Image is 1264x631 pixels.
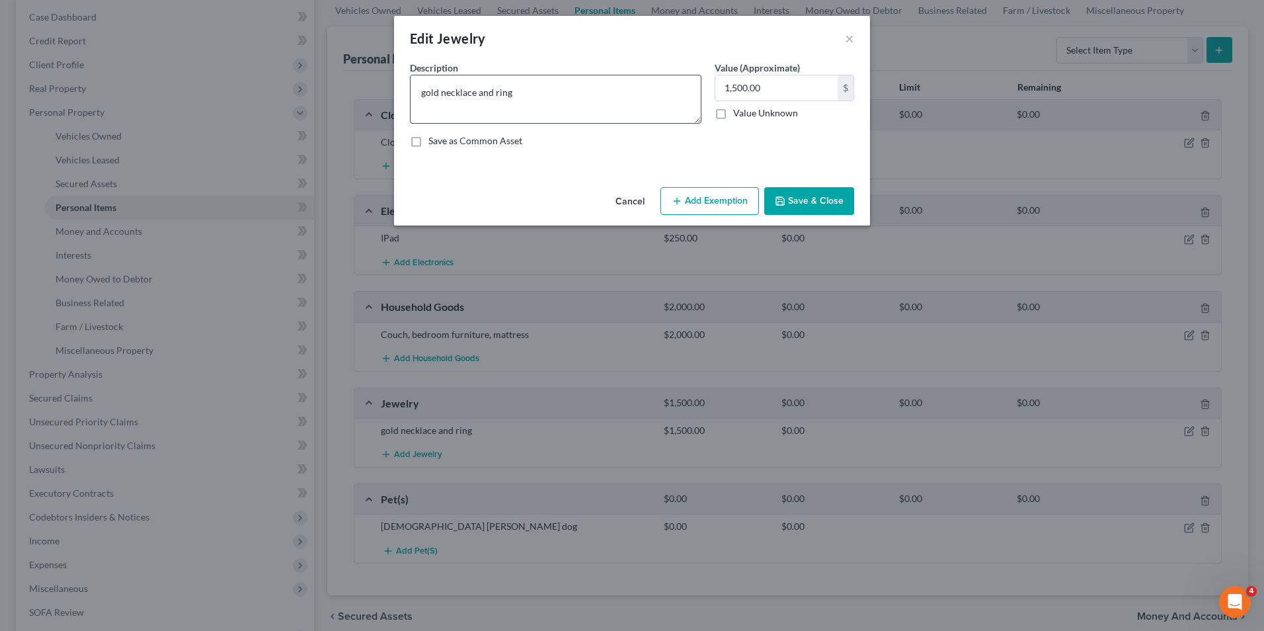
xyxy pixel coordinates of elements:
[838,75,853,101] div: $
[605,189,655,215] button: Cancel
[715,75,838,101] input: 0.00
[1246,586,1257,597] span: 4
[660,187,759,215] button: Add Exemption
[733,106,798,120] label: Value Unknown
[715,61,800,75] label: Value (Approximate)
[428,134,522,147] label: Save as Common Asset
[410,62,458,73] span: Description
[764,187,854,215] button: Save & Close
[410,29,486,48] div: Edit Jewelry
[1219,586,1251,618] iframe: Intercom live chat
[845,30,854,46] button: ×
